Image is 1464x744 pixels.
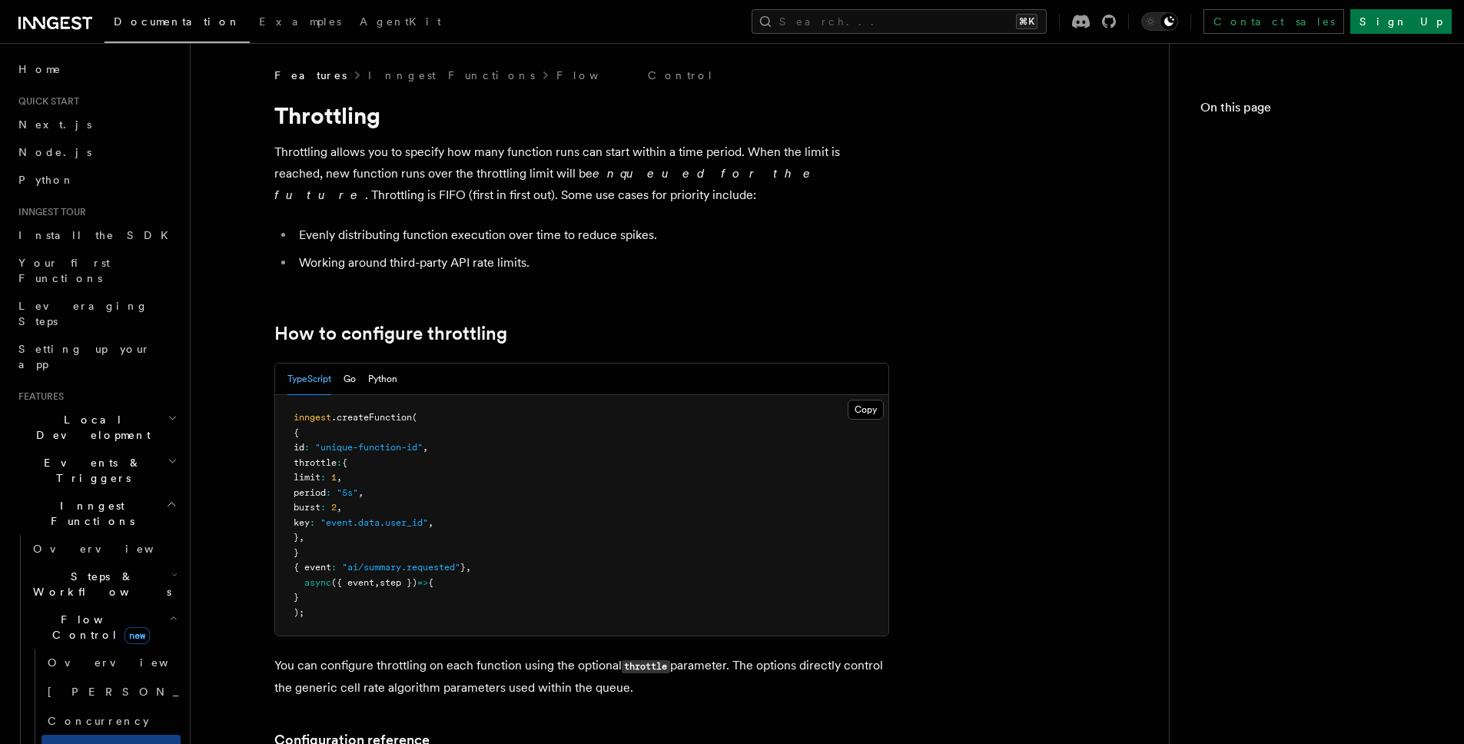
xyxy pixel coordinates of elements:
span: period [294,487,326,498]
button: Toggle dark mode [1141,12,1178,31]
li: Evenly distributing function execution over time to reduce spikes. [294,224,889,246]
span: id [294,442,304,453]
button: Inngest Functions [12,492,181,535]
button: Copy [848,400,884,420]
span: Setting up your app [18,343,151,370]
span: , [466,562,471,573]
span: Overview [33,543,191,555]
a: Next.js [12,111,181,138]
span: key [294,517,310,528]
li: Working around third-party API rate limits. [294,252,889,274]
p: You can configure throttling on each function using the optional parameter. The options directly ... [274,655,889,699]
span: : [337,457,342,468]
span: : [331,562,337,573]
span: , [428,517,433,528]
a: Documentation [105,5,250,43]
span: , [299,532,304,543]
kbd: ⌘K [1016,14,1037,29]
span: } [460,562,466,573]
span: : [310,517,315,528]
a: Examples [250,5,350,42]
span: Local Development [12,412,168,443]
span: Install the SDK [18,229,178,241]
span: , [374,577,380,588]
span: Events & Triggers [12,455,168,486]
span: Inngest tour [12,206,86,218]
span: { [294,427,299,438]
span: , [423,442,428,453]
a: Contact sales [1203,9,1344,34]
code: throttle [622,660,670,673]
span: Concurrency [48,715,149,727]
button: Flow Controlnew [27,606,181,649]
h4: On this page [1200,98,1433,123]
span: "ai/summary.requested" [342,562,460,573]
h1: Throttling [274,101,889,129]
button: Go [344,364,356,395]
span: .createFunction [331,412,412,423]
span: 1 [331,472,337,483]
span: [PERSON_NAME] [48,686,273,698]
a: Your first Functions [12,249,181,292]
span: : [304,442,310,453]
span: Inngest Functions [12,498,166,529]
span: "unique-function-id" [315,442,423,453]
span: ( [412,412,417,423]
span: throttle [294,457,337,468]
a: Flow Control [556,68,714,83]
span: , [358,487,364,498]
span: Python [18,174,75,186]
span: Documentation [114,15,241,28]
span: AgentKit [360,15,441,28]
span: Steps & Workflows [27,569,171,600]
span: limit [294,472,320,483]
span: inngest [294,412,331,423]
span: "5s" [337,487,358,498]
span: new [124,627,150,644]
span: Features [12,390,64,403]
a: Leveraging Steps [12,292,181,335]
a: AgentKit [350,5,450,42]
span: : [320,502,326,513]
span: { [428,577,433,588]
span: Examples [259,15,341,28]
span: Leveraging Steps [18,300,148,327]
span: , [337,472,342,483]
span: Flow Control [27,612,169,643]
a: Overview [27,535,181,563]
span: Your first Functions [18,257,110,284]
a: Concurrency [41,707,181,735]
a: Home [12,55,181,83]
span: step }) [380,577,417,588]
button: TypeScript [287,364,331,395]
span: , [337,502,342,513]
p: Throttling allows you to specify how many function runs can start within a time period. When the ... [274,141,889,206]
span: Quick start [12,95,79,108]
a: How to configure throttling [274,323,507,344]
button: Steps & Workflows [27,563,181,606]
span: async [304,577,331,588]
span: : [326,487,331,498]
span: { event [294,562,331,573]
button: Events & Triggers [12,449,181,492]
span: burst [294,502,320,513]
span: 2 [331,502,337,513]
a: [PERSON_NAME] [41,676,181,707]
button: Python [368,364,397,395]
a: Overview [41,649,181,676]
span: Node.js [18,146,91,158]
button: Local Development [12,406,181,449]
span: } [294,532,299,543]
span: => [417,577,428,588]
a: Install the SDK [12,221,181,249]
span: Next.js [18,118,91,131]
span: { [342,457,347,468]
span: Home [18,61,61,77]
a: Python [12,166,181,194]
span: Overview [48,656,206,669]
a: Node.js [12,138,181,166]
span: } [294,592,299,603]
a: Sign Up [1350,9,1452,34]
span: ({ event [331,577,374,588]
span: "event.data.user_id" [320,517,428,528]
